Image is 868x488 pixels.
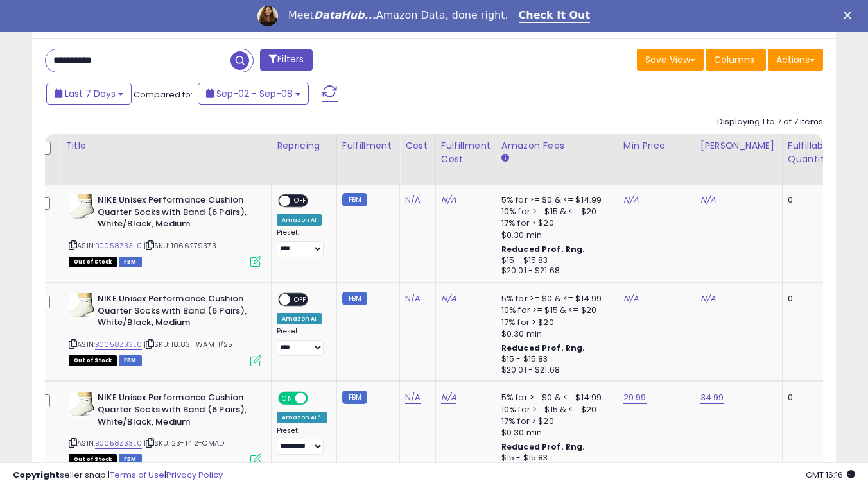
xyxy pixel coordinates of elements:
button: Sep-02 - Sep-08 [198,83,309,105]
span: FBM [119,257,142,267]
a: Terms of Use [110,469,164,481]
div: ASIN: [69,293,261,364]
a: B0058Z33L0 [95,438,142,449]
div: Displaying 1 to 7 of 7 items [717,116,823,128]
span: | SKU: 23-T412-CMAD [144,438,224,448]
a: N/A [405,391,421,404]
div: Meet Amazon Data, done right. [288,9,508,22]
a: N/A [405,292,421,305]
span: All listings that are currently out of stock and unavailable for purchase on Amazon [69,355,117,366]
button: Save View [637,49,704,71]
div: Amazon AI * [277,412,327,423]
b: NIKE Unisex Performance Cushion Quarter Socks with Band (6 Pairs), White/Black, Medium [98,392,254,431]
span: OFF [290,196,311,206]
a: B0058Z33L0 [95,240,142,251]
div: Repricing [277,139,331,153]
a: B0058Z33L0 [95,339,142,350]
img: 41XMFwz1GYL._SL40_.jpg [69,293,94,318]
div: 5% for >= $0 & <= $14.99 [501,194,608,206]
button: Filters [260,49,312,71]
b: Reduced Prof. Rng. [501,244,586,255]
div: Close [844,12,856,19]
div: 17% for > $20 [501,317,608,328]
span: 2025-09-16 16:16 GMT [806,469,855,481]
div: 0 [788,293,828,305]
b: NIKE Unisex Performance Cushion Quarter Socks with Band (6 Pairs), White/Black, Medium [98,194,254,233]
div: 10% for >= $15 & <= $20 [501,305,608,316]
a: Privacy Policy [166,469,223,481]
a: N/A [700,194,716,206]
a: N/A [441,292,456,305]
div: Fulfillment Cost [441,139,490,166]
div: Cost [405,139,430,153]
div: $20.01 - $21.68 [501,265,608,276]
div: 17% for > $20 [501,416,608,427]
div: Preset: [277,228,327,257]
div: Amazon Fees [501,139,612,153]
a: N/A [441,194,456,206]
a: N/A [623,292,639,305]
div: Amazon AI [277,313,322,324]
div: Fulfillment [342,139,394,153]
div: Amazon AI [277,214,322,226]
small: Amazon Fees. [501,153,509,164]
div: Preset: [277,426,327,455]
div: $0.30 min [501,427,608,439]
span: OFF [306,393,327,404]
span: | SKU: 18.83- WAM-1/25 [144,339,233,349]
div: $0.30 min [501,230,608,241]
span: | SKU: 1066279373 [144,240,216,251]
img: 41XMFwz1GYL._SL40_.jpg [69,392,94,417]
div: $20.01 - $21.68 [501,365,608,376]
img: Profile image for Georgie [257,6,278,26]
a: N/A [700,292,716,305]
div: $15 - $15.83 [501,255,608,266]
a: N/A [405,194,421,206]
div: ASIN: [69,194,261,265]
div: 10% for >= $15 & <= $20 [501,206,608,217]
span: ON [279,393,295,404]
small: FBM [342,391,367,404]
img: 41XMFwz1GYL._SL40_.jpg [69,194,94,219]
i: DataHub... [314,9,376,21]
a: 29.99 [623,391,647,404]
span: Last 7 Days [65,87,116,100]
small: FBM [342,292,367,305]
span: FBM [119,355,142,366]
button: Actions [768,49,823,71]
div: 10% for >= $15 & <= $20 [501,404,608,416]
div: [PERSON_NAME] [700,139,777,153]
a: 34.99 [700,391,724,404]
span: OFF [290,294,311,305]
a: N/A [441,391,456,404]
div: Fulfillable Quantity [788,139,832,166]
b: Reduced Prof. Rng. [501,441,586,452]
a: Check It Out [519,9,591,23]
span: Columns [714,53,754,66]
div: 5% for >= $0 & <= $14.99 [501,392,608,403]
div: 0 [788,194,828,206]
div: 0 [788,392,828,403]
div: $15 - $15.83 [501,354,608,365]
div: $0.30 min [501,328,608,340]
div: 5% for >= $0 & <= $14.99 [501,293,608,305]
strong: Copyright [13,469,60,481]
div: Min Price [623,139,690,153]
div: Preset: [277,327,327,356]
b: NIKE Unisex Performance Cushion Quarter Socks with Band (6 Pairs), White/Black, Medium [98,293,254,332]
span: Compared to: [134,88,193,101]
div: 17% for > $20 [501,217,608,229]
button: Last 7 Days [46,83,132,105]
div: Title [65,139,266,153]
span: Sep-02 - Sep-08 [216,87,293,100]
span: All listings that are currently out of stock and unavailable for purchase on Amazon [69,257,117,267]
button: Columns [706,49,766,71]
a: N/A [623,194,639,206]
div: seller snap | | [13,469,223,482]
small: FBM [342,193,367,206]
b: Reduced Prof. Rng. [501,342,586,353]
